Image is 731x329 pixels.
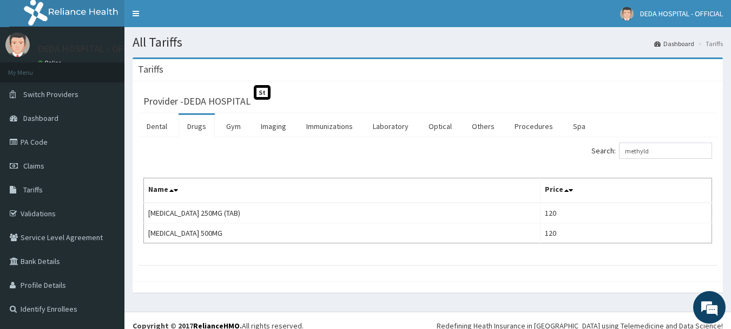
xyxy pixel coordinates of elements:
[591,143,712,159] label: Search:
[254,85,271,100] span: St
[138,115,176,138] a: Dental
[5,33,30,57] img: User Image
[620,7,634,21] img: User Image
[540,203,712,223] td: 120
[298,115,361,138] a: Immunizations
[23,89,78,99] span: Switch Providers
[640,9,723,18] span: DEDA HOSPITAL - OFFICIAL
[540,223,712,243] td: 120
[143,96,251,106] h3: Provider - DEDA HOSPITAL
[564,115,594,138] a: Spa
[179,115,215,138] a: Drugs
[23,113,58,123] span: Dashboard
[38,59,64,67] a: Online
[23,161,44,171] span: Claims
[420,115,460,138] a: Optical
[252,115,295,138] a: Imaging
[56,61,182,75] div: Chat with us now
[138,64,163,74] h3: Tariffs
[20,54,44,81] img: d_794563401_company_1708531726252_794563401
[144,203,541,223] td: [MEDICAL_DATA] 250MG (TAB)
[133,35,723,49] h1: All Tariffs
[144,178,541,203] th: Name
[506,115,562,138] a: Procedures
[5,216,206,254] textarea: Type your message and hit 'Enter'
[177,5,203,31] div: Minimize live chat window
[38,44,149,54] p: DEDA HOSPITAL - OFFICIAL
[463,115,503,138] a: Others
[144,223,541,243] td: [MEDICAL_DATA] 500MG
[218,115,249,138] a: Gym
[695,39,723,48] li: Tariffs
[364,115,417,138] a: Laboratory
[619,143,712,159] input: Search:
[63,96,149,206] span: We're online!
[23,185,43,195] span: Tariffs
[540,178,712,203] th: Price
[654,39,694,48] a: Dashboard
